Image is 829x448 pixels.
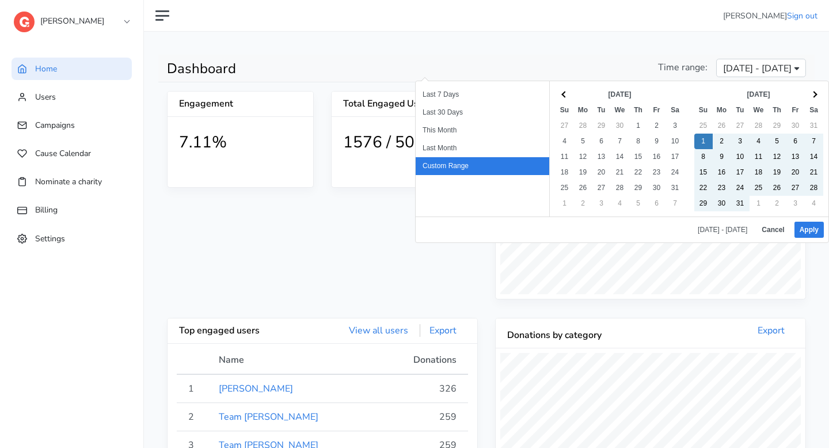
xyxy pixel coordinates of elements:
td: 2 [574,196,592,211]
th: Su [556,102,574,118]
td: 22 [694,180,713,196]
td: 1 [750,196,768,211]
td: 11 [556,149,574,165]
td: 18 [750,165,768,180]
td: 28 [574,118,592,134]
td: 7 [611,134,629,149]
td: 28 [611,180,629,196]
a: View all users [340,324,417,337]
td: 2 [768,196,786,211]
span: Home [35,63,57,74]
td: 24 [731,180,750,196]
td: 27 [592,180,611,196]
li: Last 30 Days [416,104,549,122]
span: Users [35,92,56,102]
th: Fr [786,102,805,118]
td: 24 [666,165,685,180]
button: Apply [794,222,824,238]
td: 5 [768,134,786,149]
td: 3 [731,134,750,149]
h5: Donations by category [507,330,651,341]
td: 21 [805,165,823,180]
a: [PERSON_NAME] [14,8,129,29]
span: Billing [35,204,58,215]
a: Team [PERSON_NAME] [219,411,318,423]
li: [PERSON_NAME] [723,10,817,22]
td: 4 [750,134,768,149]
td: 10 [731,149,750,165]
td: 18 [556,165,574,180]
td: 326 [378,374,468,403]
td: 6 [786,134,805,149]
td: 25 [750,180,768,196]
td: 29 [694,196,713,211]
a: Export [420,324,466,337]
th: [DATE] [574,87,666,102]
th: Mo [713,102,731,118]
span: [DATE] - [DATE] [723,62,792,75]
td: 31 [731,196,750,211]
td: 8 [694,149,713,165]
li: Last 7 Days [416,86,549,104]
td: 9 [648,134,666,149]
td: 3 [786,196,805,211]
th: Mo [574,102,592,118]
td: 30 [786,118,805,134]
td: 2 [648,118,666,134]
a: Campaigns [12,114,132,136]
span: Campaigns [35,120,75,131]
td: 31 [805,118,823,134]
a: Home [12,58,132,80]
td: 5 [574,134,592,149]
td: 14 [611,149,629,165]
li: Last Month [416,139,549,157]
h1: 1576 / 5091 [343,133,466,153]
td: 10 [666,134,685,149]
a: Users [12,86,132,108]
th: We [750,102,768,118]
td: 8 [629,134,648,149]
td: 30 [648,180,666,196]
td: 1 [177,374,212,403]
a: [PERSON_NAME] [219,382,293,395]
td: 23 [713,180,731,196]
td: 29 [592,118,611,134]
td: 25 [556,180,574,196]
td: 26 [768,180,786,196]
td: 23 [648,165,666,180]
td: 1 [556,196,574,211]
td: 259 [378,403,468,431]
td: 26 [713,118,731,134]
td: 17 [666,149,685,165]
td: 27 [556,118,574,134]
th: [DATE] [713,87,805,102]
h1: 7.11% [179,133,302,153]
td: 21 [611,165,629,180]
td: 26 [574,180,592,196]
td: 19 [768,165,786,180]
td: 25 [694,118,713,134]
td: 13 [786,149,805,165]
button: Cancel [756,222,789,238]
td: 6 [592,134,611,149]
h5: Total Engaged Users [343,98,466,109]
td: 20 [786,165,805,180]
td: 12 [574,149,592,165]
td: 3 [666,118,685,134]
td: 3 [592,196,611,211]
a: Billing [12,199,132,221]
h5: Top engaged users [179,325,322,336]
td: 28 [805,180,823,196]
span: Settings [35,233,65,244]
a: Cause Calendar [12,142,132,165]
td: 14 [805,149,823,165]
td: 27 [786,180,805,196]
th: Sa [805,102,823,118]
td: 9 [713,149,731,165]
h5: Engagement [179,98,241,109]
td: 20 [592,165,611,180]
a: Settings [12,227,132,250]
h1: Dashboard [167,60,478,77]
td: 28 [750,118,768,134]
span: Nominate a charity [35,176,102,187]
